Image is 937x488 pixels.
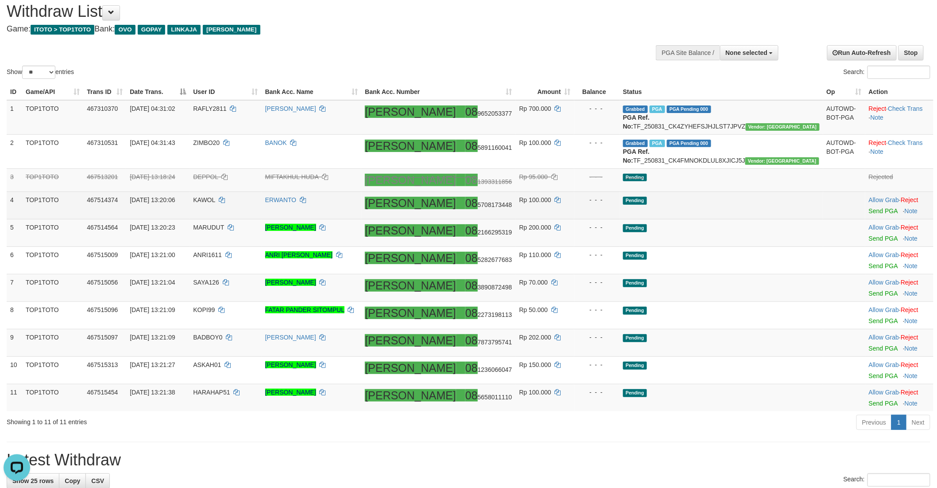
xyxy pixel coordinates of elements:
[22,302,83,329] td: TOP1TOTO
[365,334,456,347] ah_el_jm_1756146672679: [PERSON_NAME]
[726,49,768,56] span: None selected
[865,302,933,329] td: ·
[578,333,616,342] div: - - -
[126,84,190,100] th: Date Trans.: activate to sort column descending
[130,224,175,231] span: [DATE] 13:20:23
[519,173,548,180] span: Rp 95.000
[193,105,226,112] span: RAFLY2811
[7,84,22,100] th: ID
[869,207,898,215] a: Send PGA
[869,139,887,146] a: Reject
[130,334,175,341] span: [DATE] 13:21:09
[22,100,83,135] td: TOP1TOTO
[578,360,616,369] div: - - -
[905,372,918,379] a: Note
[130,251,175,258] span: [DATE] 13:21:00
[519,279,548,286] span: Rp 70.000
[869,279,901,286] span: ·
[87,251,118,258] span: 467515009
[623,114,650,130] b: PGA Ref. No:
[844,473,930,487] label: Search:
[519,306,548,313] span: Rp 50.000
[516,84,574,100] th: Amount: activate to sort column ascending
[193,224,224,231] span: MARUDUT
[865,274,933,302] td: ·
[465,256,512,263] span: Copy 085282677683 to clipboard
[865,384,933,412] td: ·
[620,134,823,168] td: TF_250831_CK4FMNOKDLUL8XJICJ5J
[87,105,118,112] span: 467310370
[720,45,779,60] button: None selected
[365,307,456,319] ah_el_jm_1756146672679: [PERSON_NAME]
[203,25,260,35] span: [PERSON_NAME]
[465,394,512,401] span: Copy 085658011110 to clipboard
[193,196,215,203] span: KAWOL
[130,279,175,286] span: [DATE] 13:21:04
[519,196,551,203] span: Rp 100.000
[746,123,820,131] span: Vendor URL: https://checkout4.1velocity.biz
[519,105,551,112] span: Rp 700.000
[578,305,616,314] div: - - -
[901,251,918,258] a: Reject
[574,84,620,100] th: Balance
[869,196,899,203] a: Allow Grab
[844,66,930,79] label: Search:
[7,329,22,357] td: 9
[83,84,126,100] th: Trans ID: activate to sort column ascending
[869,306,899,313] a: Allow Grab
[87,306,118,313] span: 467515096
[7,219,22,247] td: 5
[519,139,551,146] span: Rp 100.000
[87,279,118,286] span: 467515056
[623,252,647,259] span: Pending
[865,100,933,135] td: · ·
[865,168,933,192] td: Rejected
[22,84,83,100] th: Game/API: activate to sort column ascending
[869,361,899,368] a: Allow Grab
[265,251,333,258] a: ANRI [PERSON_NAME]
[465,339,512,346] span: Copy 087873795741 to clipboard
[193,361,221,368] span: ASKAH01
[365,140,456,152] ah_el_jm_1756146672679: [PERSON_NAME]
[623,307,647,314] span: Pending
[901,334,918,341] a: Reject
[578,250,616,259] div: - - -
[465,279,478,292] ah_el_jm_1756146672679: 08
[265,196,297,203] a: ERWANTO
[519,224,551,231] span: Rp 200.000
[7,451,930,469] h1: Latest Withdraw
[901,279,918,286] a: Reject
[620,100,823,135] td: TF_250831_CK4ZYHEFSJHJLST7JPVZ
[869,372,898,379] a: Send PGA
[265,139,287,146] a: BANOK
[22,66,55,79] select: Showentries
[623,279,647,287] span: Pending
[465,110,512,117] span: Copy 089652053377 to clipboard
[31,25,94,35] span: ITOTO > TOP1TOTO
[869,279,899,286] a: Allow Grab
[7,384,22,412] td: 11
[865,219,933,247] td: ·
[465,284,512,291] span: Copy 083890872498 to clipboard
[7,414,384,426] div: Showing 1 to 11 of 11 entries
[265,173,319,180] a: MIFTAKHUL HUDA
[87,389,118,396] span: 467515454
[193,334,222,341] span: BADBOY0
[519,334,551,341] span: Rp 202.000
[365,389,456,402] ah_el_jm_1756146672679: [PERSON_NAME]
[578,223,616,232] div: - - -
[901,389,918,396] a: Reject
[869,389,899,396] a: Allow Grab
[869,251,901,258] span: ·
[823,100,865,135] td: AUTOWD-BOT-PGA
[620,84,823,100] th: Status
[465,140,478,152] ah_el_jm_1756146672679: 08
[22,329,83,357] td: TOP1TOTO
[869,262,898,269] a: Send PGA
[869,224,901,231] span: ·
[7,302,22,329] td: 8
[7,66,74,79] label: Show entries
[865,329,933,357] td: ·
[905,207,918,215] a: Note
[193,279,219,286] span: SAYA126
